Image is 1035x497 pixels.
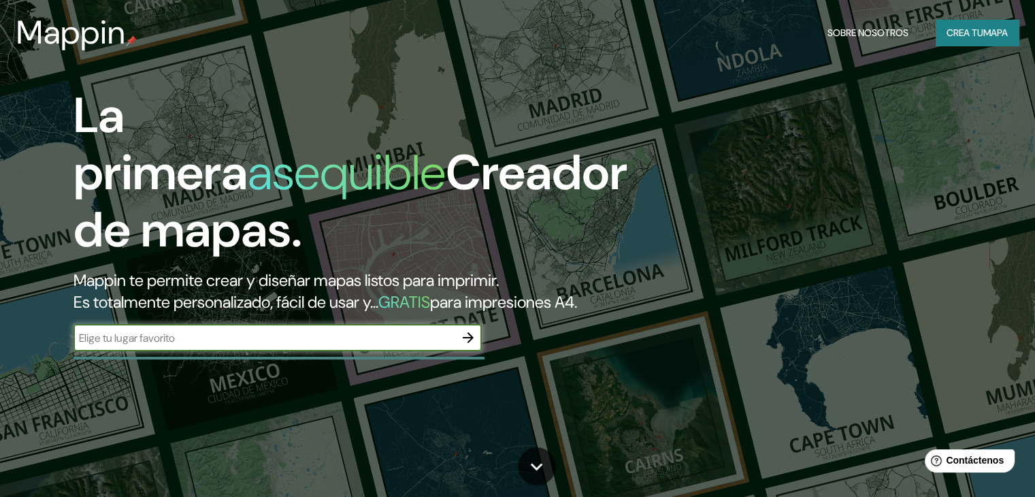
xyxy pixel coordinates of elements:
button: Crea tumapa [936,20,1019,46]
font: La primera [73,84,248,204]
font: GRATIS [378,291,430,312]
font: para impresiones A4. [430,291,577,312]
font: Mappin [16,11,126,54]
font: Es totalmente personalizado, fácil de usar y... [73,291,378,312]
font: Mappin te permite crear y diseñar mapas listos para imprimir. [73,270,499,291]
font: mapa [983,27,1008,39]
iframe: Lanzador de widgets de ayuda [914,444,1020,482]
font: Sobre nosotros [827,27,908,39]
font: asequible [248,141,446,204]
img: pin de mapeo [126,35,137,46]
input: Elige tu lugar favorito [73,330,455,346]
font: Crea tu [947,27,983,39]
button: Sobre nosotros [822,20,914,46]
font: Creador de mapas. [73,141,627,261]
